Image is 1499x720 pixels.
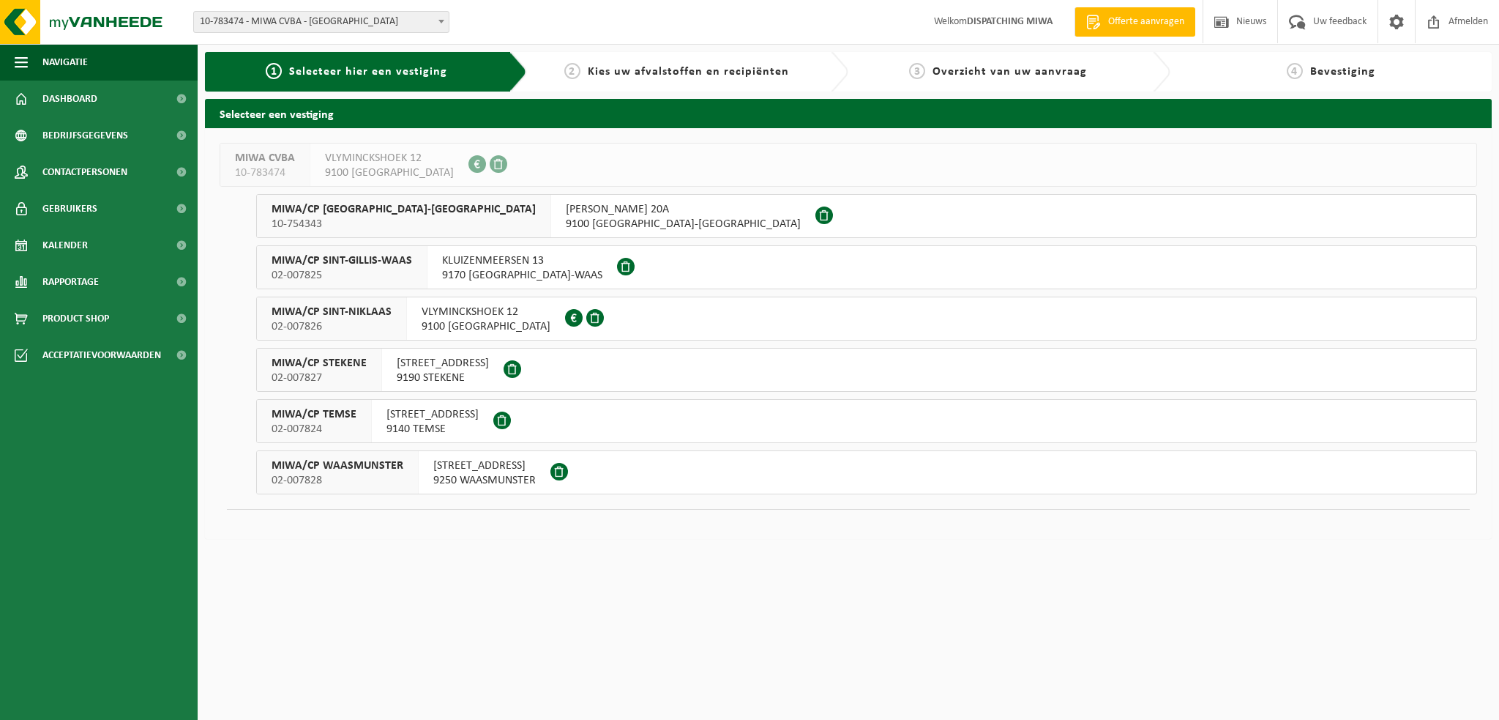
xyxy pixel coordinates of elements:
span: 10-754343 [272,217,536,231]
span: Bevestiging [1310,66,1375,78]
span: Offerte aanvragen [1104,15,1188,29]
span: Kies uw afvalstoffen en recipiënten [588,66,789,78]
span: 02-007827 [272,371,367,385]
span: 9170 [GEOGRAPHIC_DATA]-WAAS [442,268,602,283]
button: MIWA/CP SINT-NIKLAAS 02-007826 VLYMINCKSHOEK 129100 [GEOGRAPHIC_DATA] [256,297,1477,341]
span: 02-007826 [272,319,392,334]
span: MIWA/CP STEKENE [272,356,367,371]
span: 9100 [GEOGRAPHIC_DATA] [325,166,454,180]
span: VLYMINCKSHOEK 12 [422,305,550,319]
span: KLUIZENMEERSEN 13 [442,253,602,268]
span: 1 [266,63,282,79]
span: MIWA/CP SINT-GILLIS-WAAS [272,253,412,268]
span: 10-783474 [235,166,295,180]
span: 9190 STEKENE [397,371,489,385]
a: Offerte aanvragen [1074,7,1195,37]
span: Selecteer hier een vestiging [289,66,447,78]
span: MIWA/CP SINT-NIKLAAS [272,305,392,319]
button: MIWA/CP [GEOGRAPHIC_DATA]-[GEOGRAPHIC_DATA] 10-754343 [PERSON_NAME] 20A9100 [GEOGRAPHIC_DATA]-[GE... [256,194,1477,238]
span: Overzicht van uw aanvraag [932,66,1087,78]
strong: DISPATCHING MIWA [967,16,1053,27]
span: 02-007825 [272,268,412,283]
span: 9250 WAASMUNSTER [433,473,536,488]
span: 02-007824 [272,422,356,437]
span: 9100 [GEOGRAPHIC_DATA] [422,319,550,334]
span: 4 [1287,63,1303,79]
span: Rapportage [42,264,99,300]
span: 2 [564,63,580,79]
span: MIWA/CP TEMSE [272,407,356,422]
h2: Selecteer een vestiging [205,99,1492,127]
span: Gebruikers [42,190,97,227]
span: MIWA/CP [GEOGRAPHIC_DATA]-[GEOGRAPHIC_DATA] [272,202,536,217]
span: 10-783474 - MIWA CVBA - SINT-NIKLAAS [193,11,449,33]
button: MIWA/CP SINT-GILLIS-WAAS 02-007825 KLUIZENMEERSEN 139170 [GEOGRAPHIC_DATA]-WAAS [256,245,1477,289]
span: [PERSON_NAME] 20A [566,202,801,217]
span: MIWA/CP WAASMUNSTER [272,459,403,473]
span: Product Shop [42,300,109,337]
span: Navigatie [42,44,88,81]
span: 9140 TEMSE [386,422,479,437]
span: [STREET_ADDRESS] [433,459,536,473]
span: [STREET_ADDRESS] [386,407,479,422]
span: VLYMINCKSHOEK 12 [325,151,454,166]
span: Kalender [42,227,88,264]
button: MIWA/CP TEMSE 02-007824 [STREET_ADDRESS]9140 TEMSE [256,399,1477,443]
span: Contactpersonen [42,154,127,190]
span: 10-783474 - MIWA CVBA - SINT-NIKLAAS [194,12,449,32]
span: Acceptatievoorwaarden [42,337,161,374]
span: 02-007828 [272,473,403,488]
span: 3 [909,63,925,79]
span: MIWA CVBA [235,151,295,166]
span: 9100 [GEOGRAPHIC_DATA]-[GEOGRAPHIC_DATA] [566,217,801,231]
span: Dashboard [42,81,97,117]
span: Bedrijfsgegevens [42,117,128,154]
button: MIWA/CP STEKENE 02-007827 [STREET_ADDRESS]9190 STEKENE [256,348,1477,392]
button: MIWA/CP WAASMUNSTER 02-007828 [STREET_ADDRESS]9250 WAASMUNSTER [256,450,1477,494]
span: [STREET_ADDRESS] [397,356,489,371]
